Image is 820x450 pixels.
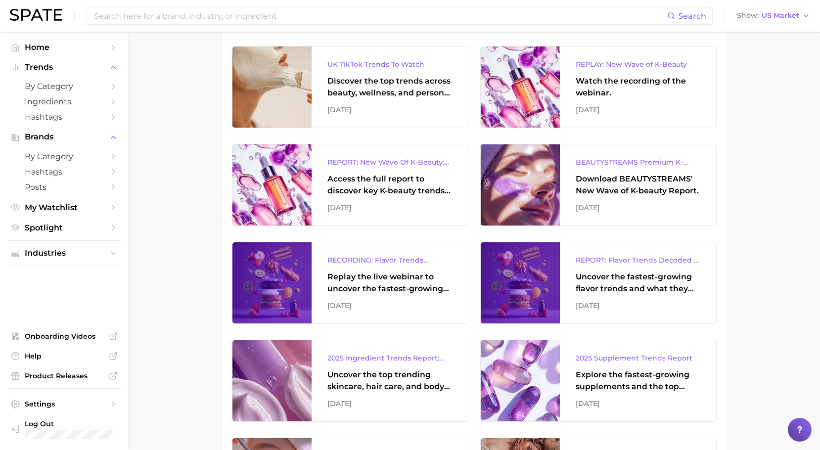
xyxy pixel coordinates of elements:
a: Product Releases [8,368,121,383]
a: BEAUTYSTREAMS Premium K-beauty Trends ReportDownload BEAUTYSTREAMS' New Wave of K-beauty Report.[... [480,144,717,226]
span: Help [25,352,104,360]
span: Show [737,13,759,18]
a: RECORDING: Flavor Trends Decoded - What's New & What's Next According to TikTok & GoogleReplay th... [232,242,468,324]
span: Ingredients [25,97,104,106]
input: Search here for a brand, industry, or ingredient [93,7,667,24]
span: Settings [25,400,104,408]
div: 2025 Supplement Trends Report [576,352,700,364]
span: Search [678,11,706,21]
a: Posts [8,180,121,195]
a: My Watchlist [8,200,121,215]
span: Posts [25,182,104,192]
div: [DATE] [327,104,452,116]
div: UK TikTok Trends To Watch [327,58,452,70]
a: UK TikTok Trends To WatchDiscover the top trends across beauty, wellness, and personal care on Ti... [232,46,468,128]
span: by Category [25,82,104,91]
div: [DATE] [327,300,452,312]
span: My Watchlist [25,203,104,212]
span: Hashtags [25,112,104,122]
div: [DATE] [576,104,700,116]
a: Help [8,349,121,363]
a: Log out. Currently logged in with e-mail olivia.rosenfeld@sephora.com. [8,416,121,442]
div: Explore the fastest-growing supplements and the top wellness concerns driving consumer demand [576,369,700,393]
div: REPLAY: New Wave of K-Beauty [576,58,700,70]
a: 2025 Supplement Trends ReportExplore the fastest-growing supplements and the top wellness concern... [480,340,717,422]
span: Trends [25,63,104,72]
span: by Category [25,152,104,161]
div: [DATE] [576,398,700,409]
div: [DATE] [327,398,452,409]
a: REPLAY: New Wave of K-BeautyWatch the recording of the webinar.[DATE] [480,46,717,128]
div: Replay the live webinar to uncover the fastest-growing flavor trends and what they signal about e... [327,271,452,295]
div: REPORT: New Wave Of K-Beauty: [GEOGRAPHIC_DATA]’s Trending Innovations In Skincare & Color Cosmetics [327,156,452,168]
div: [DATE] [576,202,700,214]
span: Product Releases [25,371,104,380]
button: Brands [8,130,121,144]
a: Hashtags [8,164,121,180]
span: Hashtags [25,167,104,177]
div: [DATE] [576,300,700,312]
span: Spotlight [25,223,104,232]
button: Industries [8,246,121,261]
a: Settings [8,397,121,411]
span: Brands [25,133,104,141]
img: SPATE [10,9,62,21]
a: by Category [8,149,121,164]
span: Onboarding Videos [25,332,104,341]
div: RECORDING: Flavor Trends Decoded - What's New & What's Next According to TikTok & Google [327,254,452,266]
span: Industries [25,249,104,258]
a: REPORT: New Wave Of K-Beauty: [GEOGRAPHIC_DATA]’s Trending Innovations In Skincare & Color Cosmet... [232,144,468,226]
a: Ingredients [8,94,121,109]
span: Log Out [25,419,128,428]
span: US Market [762,13,799,18]
div: REPORT: Flavor Trends Decoded - What's New & What's Next According to TikTok & Google [576,254,700,266]
div: [DATE] [327,202,452,214]
a: 2025 Ingredient Trends Report: The Ingredients Defining Beauty in [DATE]Uncover the top trending ... [232,340,468,422]
div: Uncover the top trending skincare, hair care, and body care ingredients capturing attention on Go... [327,369,452,393]
span: Home [25,43,104,52]
div: 2025 Ingredient Trends Report: The Ingredients Defining Beauty in [DATE] [327,352,452,364]
div: Uncover the fastest-growing flavor trends and what they signal about evolving consumer tastes. [576,271,700,295]
div: Access the full report to discover key K-beauty trends influencing [DATE] beauty market [327,173,452,197]
a: Home [8,40,121,55]
button: Trends [8,60,121,75]
button: ShowUS Market [734,9,813,22]
a: REPORT: Flavor Trends Decoded - What's New & What's Next According to TikTok & GoogleUncover the ... [480,242,717,324]
a: Onboarding Videos [8,329,121,344]
div: Discover the top trends across beauty, wellness, and personal care on TikTok [GEOGRAPHIC_DATA]. [327,75,452,99]
div: BEAUTYSTREAMS Premium K-beauty Trends Report [576,156,700,168]
a: Spotlight [8,220,121,235]
a: by Category [8,79,121,94]
div: Watch the recording of the webinar. [576,75,700,99]
div: Download BEAUTYSTREAMS' New Wave of K-beauty Report. [576,173,700,197]
a: Hashtags [8,109,121,125]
